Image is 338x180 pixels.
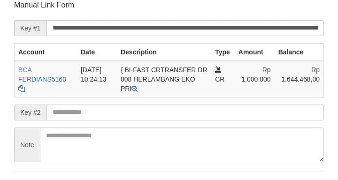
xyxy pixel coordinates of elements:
td: [DATE] 10:24:13 [77,61,117,97]
th: Type [211,43,235,61]
span: BCA [18,66,31,74]
span: Note [14,127,40,162]
a: Copy FERDIANS5160 to clipboard [18,85,25,92]
th: Description [117,43,211,61]
td: Rp 1.644.468,00 [275,61,324,97]
th: Balance [275,43,324,61]
th: Date [77,43,117,61]
th: Amount [235,43,275,61]
th: Account [15,43,77,61]
td: Rp 1.000.000 [235,61,275,97]
td: { BI-FAST CRTRANSFER DR 008 HERLAMBANG EKO PRI [117,61,211,97]
a: FERDIANS5160 [18,75,66,83]
span: CR [215,75,224,83]
span: Key #2 [14,105,46,120]
span: Key #1 [14,20,46,36]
